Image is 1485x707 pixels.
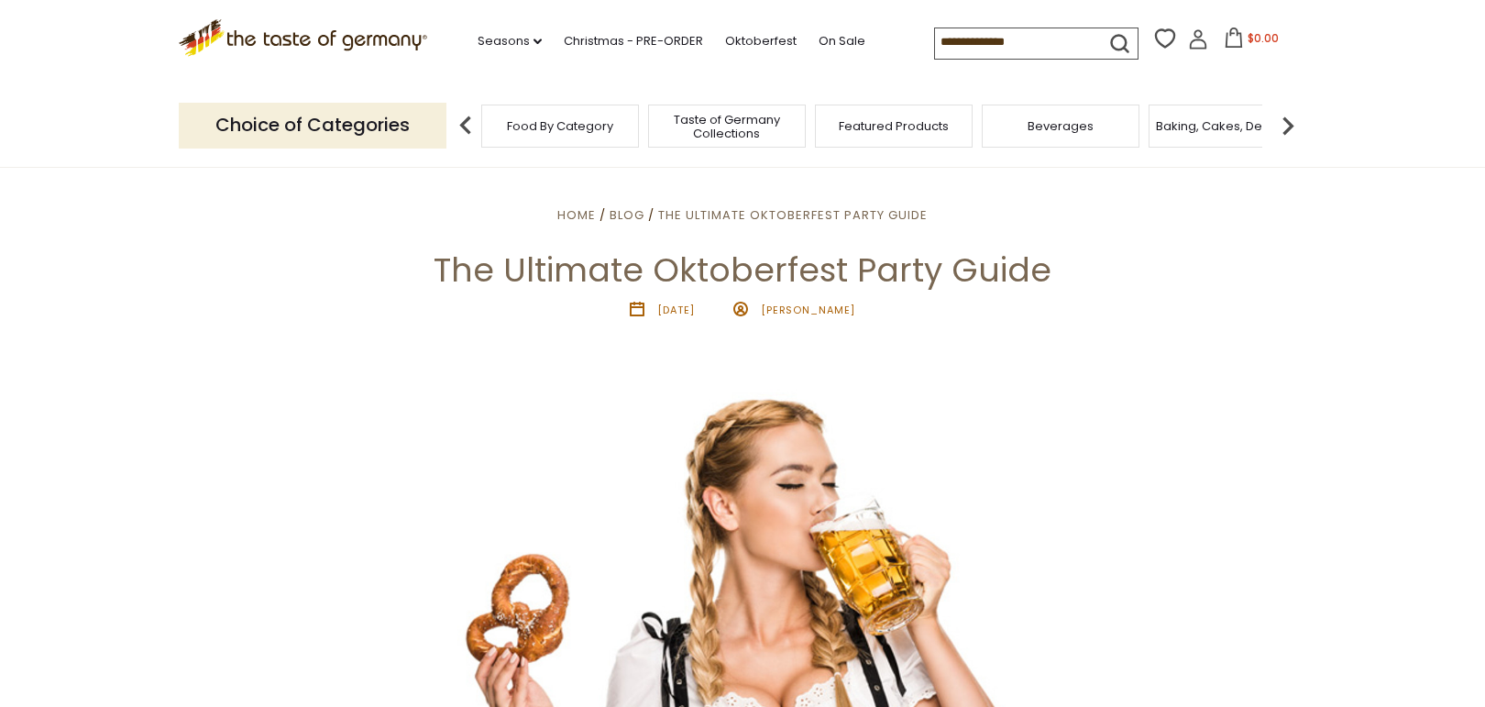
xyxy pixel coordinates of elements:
span: $0.00 [1248,30,1279,46]
button: $0.00 [1212,28,1290,55]
a: On Sale [819,31,865,51]
span: [PERSON_NAME] [761,303,856,317]
a: Beverages [1028,119,1094,133]
a: Baking, Cakes, Desserts [1156,119,1298,133]
a: Blog [610,206,644,224]
a: Christmas - PRE-ORDER [564,31,703,51]
a: Food By Category [507,119,613,133]
a: Featured Products [839,119,949,133]
a: Seasons [478,31,542,51]
p: Choice of Categories [179,103,446,148]
h1: The Ultimate Oktoberfest Party Guide [57,249,1428,291]
img: previous arrow [447,107,484,144]
time: [DATE] [657,303,695,317]
img: next arrow [1270,107,1306,144]
a: Taste of Germany Collections [654,113,800,140]
a: The Ultimate Oktoberfest Party Guide [658,206,928,224]
a: Home [557,206,596,224]
a: Oktoberfest [725,31,797,51]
